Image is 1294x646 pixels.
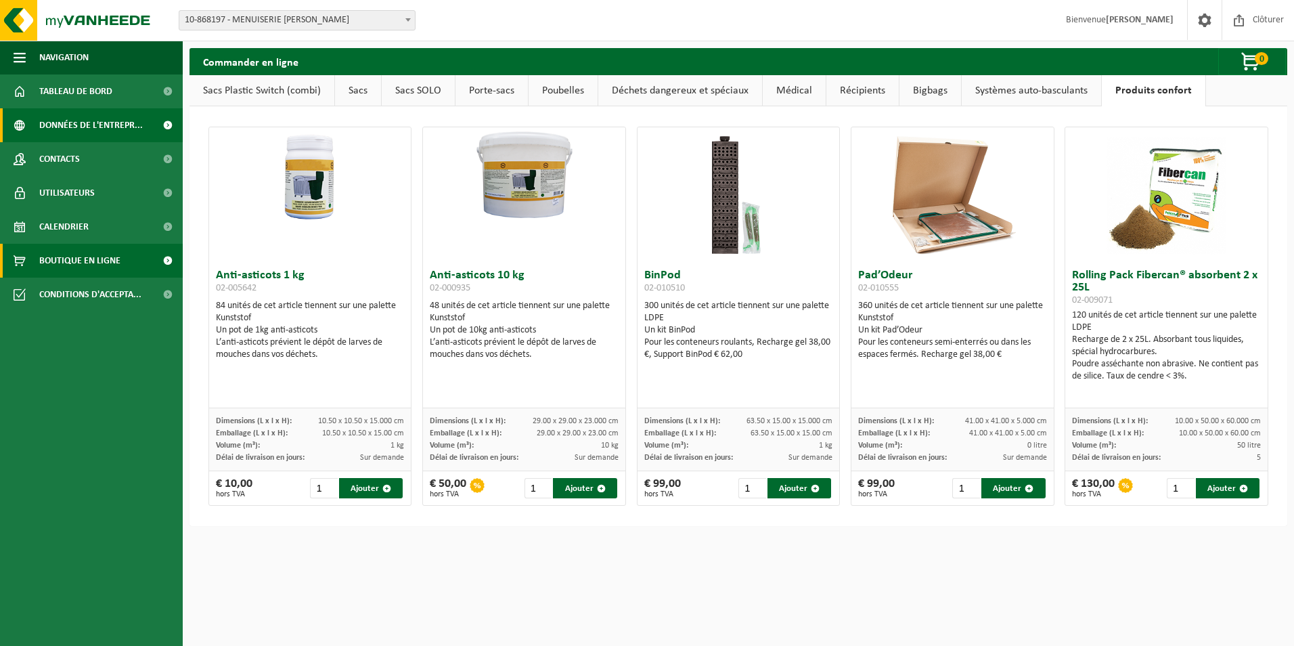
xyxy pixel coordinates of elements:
span: 10-868197 - MENUISERIE PIERRE-ALEXANDRE - FERNELMONT [179,10,416,30]
span: 1 kg [819,442,832,450]
div: € 99,00 [644,478,681,498]
div: € 130,00 [1072,478,1115,498]
div: Un kit Pad’Odeur [858,324,1047,337]
input: 1 [1167,478,1195,498]
div: Un pot de 10kg anti-asticots [430,324,619,337]
a: Médical [763,75,826,106]
span: 02-000935 [430,283,470,293]
a: Récipients [826,75,899,106]
a: Sacs Plastic Switch (combi) [189,75,334,106]
span: Dimensions (L x l x H): [430,417,506,425]
span: Délai de livraison en jours: [430,454,518,462]
a: Bigbags [899,75,961,106]
button: Ajouter [767,478,831,498]
span: 02-005642 [216,283,256,293]
span: 63.50 x 15.00 x 15.00 cm [751,429,832,437]
span: 63.50 x 15.00 x 15.000 cm [746,417,832,425]
span: Sur demande [788,454,832,462]
span: Emballage (L x l x H): [1072,429,1144,437]
span: 10-868197 - MENUISERIE PIERRE-ALEXANDRE - FERNELMONT [179,11,415,30]
span: Emballage (L x l x H): [430,429,501,437]
div: Kunststof [858,312,1047,324]
div: 120 unités de cet article tiennent sur une palette [1072,309,1261,383]
span: Utilisateurs [39,176,95,210]
a: Sacs SOLO [382,75,455,106]
div: Recharge de 2 x 25L. Absorbant tous liquides, spécial hydrocarbures. [1072,334,1261,358]
span: Délai de livraison en jours: [216,454,305,462]
a: Sacs [335,75,381,106]
button: Ajouter [981,478,1045,498]
img: 02-005642 [209,127,411,228]
div: € 99,00 [858,478,895,498]
span: Volume (m³): [430,442,474,450]
span: Conditions d'accepta... [39,278,141,311]
span: Données de l'entrepr... [39,108,143,142]
strong: [PERSON_NAME] [1106,15,1174,25]
span: 10.00 x 50.00 x 60.000 cm [1175,417,1261,425]
span: Volume (m³): [1072,442,1116,450]
span: 29.00 x 29.00 x 23.00 cm [537,429,619,437]
div: 300 unités de cet article tiennent sur une palette [644,300,833,361]
span: Dimensions (L x l x H): [216,417,292,425]
span: Calendrier [39,210,89,244]
span: 0 [1255,52,1268,65]
span: hors TVA [1072,490,1115,498]
span: hors TVA [216,490,252,498]
div: Un pot de 1kg anti-asticots [216,324,405,337]
div: L’anti-asticots prévient le dépôt de larves de mouches dans vos déchets. [216,337,405,361]
span: Sur demande [1003,454,1047,462]
div: 360 unités de cet article tiennent sur une palette [858,300,1047,361]
div: Kunststof [216,312,405,324]
a: Systèmes auto-basculants [962,75,1101,106]
span: 41.00 x 41.00 x 5.000 cm [965,417,1047,425]
a: Déchets dangereux et spéciaux [598,75,762,106]
span: Volume (m³): [216,442,260,450]
input: 1 [738,478,766,498]
div: Un kit BinPod [644,324,833,337]
span: Boutique en ligne [39,244,120,278]
div: € 50,00 [430,478,466,498]
span: Contacts [39,142,80,176]
span: Emballage (L x l x H): [858,429,930,437]
h3: Rolling Pack Fibercan® absorbent 2 x 25L [1072,270,1261,306]
span: Dimensions (L x l x H): [1072,417,1148,425]
div: Pour les conteneurs roulants, Recharge gel 38,00 €, Support BinPod € 62,00 [644,337,833,361]
input: 1 [525,478,552,498]
span: 0 litre [1027,442,1047,450]
input: 1 [310,478,338,498]
span: 10.00 x 50.00 x 60.00 cm [1179,429,1261,437]
input: 1 [952,478,980,498]
a: Poubelles [529,75,598,106]
a: Produits confort [1102,75,1205,106]
span: 5 [1257,454,1261,462]
span: hors TVA [430,490,466,498]
span: Tableau de bord [39,74,112,108]
a: Porte-sacs [455,75,528,106]
span: 10.50 x 10.50 x 15.00 cm [322,429,404,437]
div: Poudre asséchante non abrasive. Ne contient pas de silice. Taux de cendre < 3%. [1072,358,1261,383]
span: Navigation [39,41,89,74]
span: 10 kg [601,442,619,450]
span: 50 litre [1237,442,1261,450]
img: 02-000935 [423,127,625,228]
img: 02-009071 [1099,127,1234,263]
img: 02-010510 [671,127,806,263]
button: Ajouter [1196,478,1259,498]
span: 29.00 x 29.00 x 23.000 cm [533,417,619,425]
h3: Pad’Odeur [858,270,1047,297]
span: Sur demande [575,454,619,462]
span: 1 kg [391,442,404,450]
div: LDPE [644,312,833,324]
span: hors TVA [644,490,681,498]
div: Kunststof [430,312,619,324]
button: Ajouter [553,478,617,498]
span: 10.50 x 10.50 x 15.000 cm [318,417,404,425]
span: Dimensions (L x l x H): [644,417,720,425]
span: 02-010510 [644,283,685,293]
span: Délai de livraison en jours: [1072,454,1161,462]
span: 02-009071 [1072,295,1113,305]
span: Emballage (L x l x H): [216,429,288,437]
div: 48 unités de cet article tiennent sur une palette [430,300,619,361]
span: Délai de livraison en jours: [644,454,733,462]
h3: BinPod [644,270,833,297]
